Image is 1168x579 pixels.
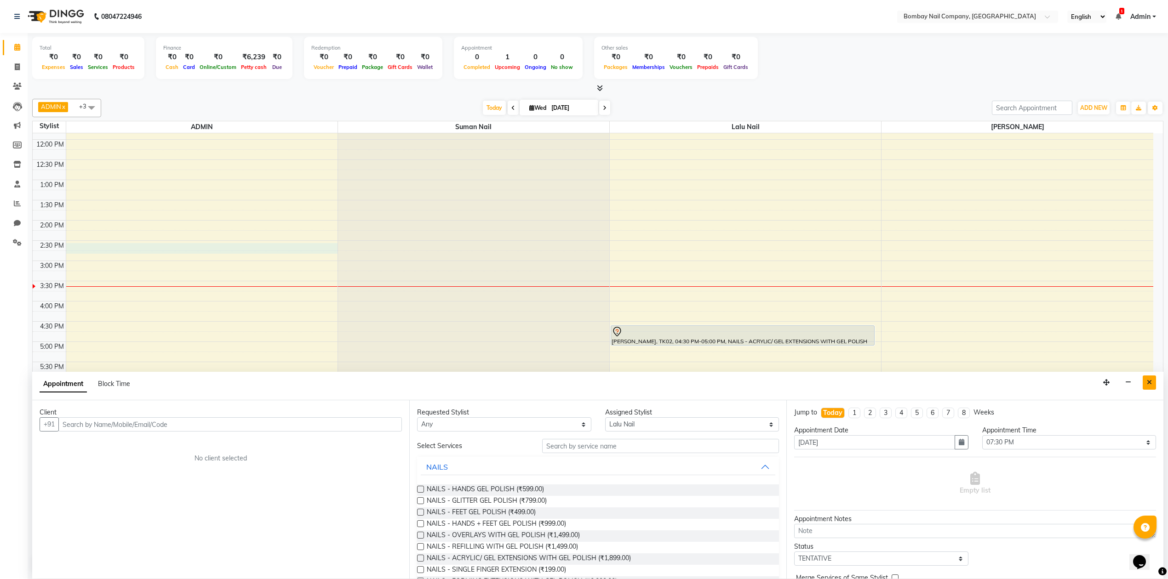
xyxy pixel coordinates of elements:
div: 5:30 PM [38,362,66,372]
div: 5:00 PM [38,342,66,352]
div: ₹0 [336,52,360,62]
div: ₹0 [695,52,721,62]
span: Expenses [40,64,68,70]
div: Jump to [794,408,817,417]
div: 1:30 PM [38,200,66,210]
span: Packages [601,64,630,70]
div: Stylist [33,121,66,131]
div: 12:00 PM [34,140,66,149]
span: Today [483,101,506,115]
div: Assigned Stylist [605,408,779,417]
span: ADMIN [66,121,338,133]
span: ADMIN [41,103,61,110]
span: Package [360,64,385,70]
div: 0 [522,52,549,62]
div: 3:00 PM [38,261,66,271]
span: Online/Custom [197,64,239,70]
div: Appointment Notes [794,514,1156,524]
span: NAILS - ACRYLIC/ GEL EXTENSIONS WITH GEL POLISH (₹1,899.00) [427,553,631,565]
span: NAILS - FEET GEL POLISH (₹499.00) [427,507,536,519]
span: Block Time [98,380,130,388]
div: 2:00 PM [38,221,66,230]
span: Ongoing [522,64,549,70]
div: Total [40,44,137,52]
div: 4:30 PM [38,322,66,331]
div: Other sales [601,44,750,52]
li: 8 [958,408,970,418]
span: Wed [527,104,549,111]
span: ADD NEW [1080,104,1107,111]
div: Redemption [311,44,435,52]
span: Petty cash [239,64,269,70]
div: 1:00 PM [38,180,66,190]
span: Due [270,64,284,70]
span: Memberships [630,64,667,70]
input: Search by service name [542,439,779,453]
li: 2 [864,408,876,418]
div: Requested Stylist [417,408,591,417]
li: 4 [895,408,907,418]
div: Finance [163,44,285,52]
span: Gift Cards [385,64,415,70]
div: ₹0 [311,52,336,62]
a: 1 [1116,12,1121,21]
span: Upcoming [492,64,522,70]
div: 2:30 PM [38,241,66,250]
div: 1 [492,52,522,62]
span: Admin [1130,12,1151,22]
span: Products [110,64,137,70]
li: 7 [942,408,954,418]
span: NAILS - HANDS GEL POLISH (₹599.00) [427,484,544,496]
span: Vouchers [667,64,695,70]
span: Sales [68,64,86,70]
button: ADD NEW [1078,102,1110,114]
div: [PERSON_NAME], TK02, 04:30 PM-05:00 PM, NAILS - ACRYLIC/ GEL EXTENSIONS WITH GEL POLISH [611,326,874,345]
span: Card [181,64,197,70]
div: Select Services [410,441,535,451]
div: Weeks [973,408,994,417]
iframe: chat widget [1129,542,1159,570]
span: Prepaids [695,64,721,70]
li: 6 [927,408,939,418]
span: [PERSON_NAME] [882,121,1153,133]
div: ₹0 [630,52,667,62]
span: Lalu Nail [610,121,881,133]
span: NAILS - HANDS + FEET GEL POLISH (₹999.00) [427,519,566,530]
span: Gift Cards [721,64,750,70]
div: ₹0 [360,52,385,62]
button: Close [1143,375,1156,390]
button: +91 [40,417,59,431]
span: Services [86,64,110,70]
li: 3 [880,408,892,418]
span: 1 [1119,8,1124,14]
span: Completed [461,64,492,70]
div: ₹0 [86,52,110,62]
div: Appointment [461,44,575,52]
div: ₹0 [269,52,285,62]
input: Search Appointment [992,101,1072,115]
li: 5 [911,408,923,418]
a: x [61,103,65,110]
div: ₹0 [181,52,197,62]
span: Voucher [311,64,336,70]
div: ₹0 [385,52,415,62]
div: Appointment Time [982,426,1157,435]
img: logo [23,4,86,29]
li: 1 [848,408,860,418]
div: Today [823,408,842,418]
span: Appointment [40,376,87,392]
input: Search by Name/Mobile/Email/Code [58,417,402,431]
span: +3 [79,102,93,110]
div: Client [40,408,402,417]
button: NAILS [421,459,775,475]
div: Status [794,542,968,551]
div: ₹0 [163,52,181,62]
div: ₹0 [110,52,137,62]
span: NAILS - OVERLAYS WITH GEL POLISH (₹1,499.00) [427,530,580,542]
span: Cash [163,64,181,70]
span: Prepaid [336,64,360,70]
div: Appointment Date [794,426,968,435]
div: 0 [549,52,575,62]
span: Suman Nail [338,121,609,133]
span: NAILS - GLITTER GEL POLISH (₹799.00) [427,496,547,507]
